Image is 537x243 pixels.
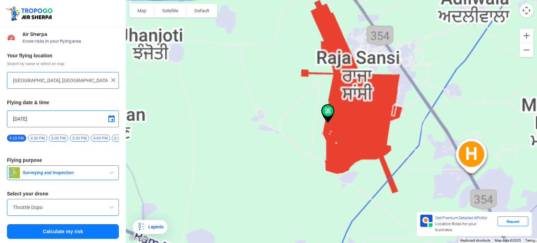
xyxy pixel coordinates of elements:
[13,203,113,212] input: Search by name or Brand
[520,3,534,17] button: Map camera controls
[110,77,117,84] img: ic_close.png
[91,135,110,142] span: 6:00 PM
[137,223,145,231] img: Legends
[435,215,482,220] span: Get Premium Detailed APIs
[49,135,68,142] span: 5:00 PM
[432,215,497,233] div: for Location Risks for your business.
[7,135,26,142] span: 4:10 PM
[520,29,534,43] button: Zoom in
[129,3,154,17] button: Show street map
[7,191,119,196] h3: Select your drone
[20,170,107,176] span: Surveying and Inspection
[28,135,47,142] span: 4:30 PM
[22,38,119,44] span: Know risks in your flying area
[70,135,89,142] span: 5:30 PM
[7,224,119,239] button: Calculate my risk
[7,61,119,66] span: Search by name or select on map
[145,223,163,231] div: Legends
[525,238,535,242] a: Terms
[112,135,131,142] span: 6:30 PM
[5,5,55,21] img: ic_tgdronemaps.svg
[7,53,119,58] h3: Your flying location
[7,158,119,163] h3: Flying purpose
[9,167,20,178] img: survey.png
[128,234,151,243] a: Open this area in Google Maps (opens a new window)
[420,215,432,227] img: Premium APIs
[7,100,119,105] h3: Flying date & time
[154,3,186,17] button: Show satellite imagery
[7,33,15,42] img: Risk Scores
[460,238,491,243] button: Keyboard shortcuts
[13,76,108,85] input: Search your flying location
[520,43,534,57] button: Zoom out
[22,31,119,37] span: Air Sherpa
[495,238,521,242] span: Map data ©2025
[128,234,151,243] img: Google
[13,115,113,123] input: Select Date
[7,165,119,180] button: Surveying and Inspection
[497,216,528,226] div: Request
